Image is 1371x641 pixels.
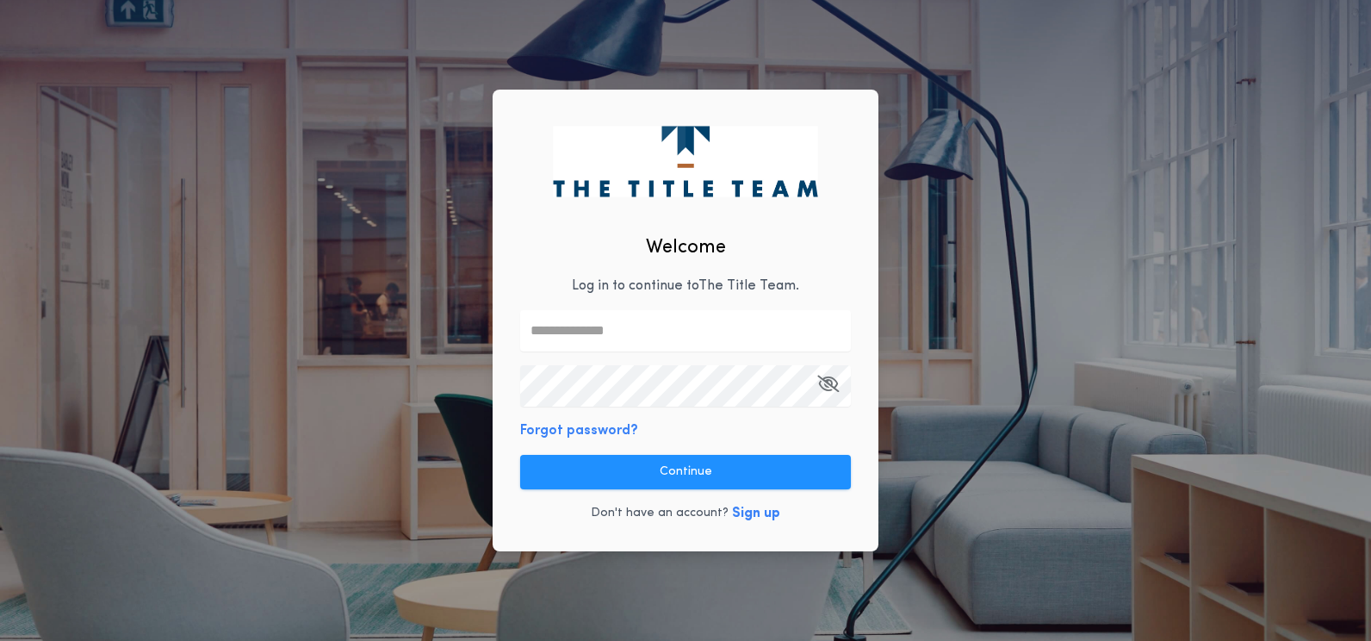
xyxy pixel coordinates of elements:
button: Continue [520,455,851,489]
img: logo [553,126,817,196]
p: Log in to continue to The Title Team . [572,276,799,296]
p: Don't have an account? [591,505,729,522]
h2: Welcome [646,233,726,262]
button: Sign up [732,503,780,524]
button: Forgot password? [520,420,638,441]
